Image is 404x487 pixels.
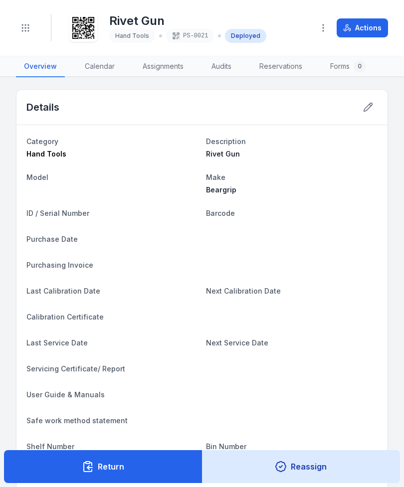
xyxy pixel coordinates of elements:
[26,338,88,347] span: Last Service Date
[135,56,192,77] a: Assignments
[115,32,149,39] span: Hand Tools
[26,100,59,114] h2: Details
[206,442,246,451] span: Bin Number
[26,209,89,217] span: ID / Serial Number
[206,150,240,158] span: Rivet Gun
[26,173,48,181] span: Model
[206,185,236,194] span: Beargrip
[26,150,66,158] span: Hand Tools
[206,338,268,347] span: Next Service Date
[16,18,35,37] button: Toggle navigation
[26,416,128,425] span: Safe work method statement
[26,313,104,321] span: Calibration Certificate
[26,137,58,146] span: Category
[337,18,388,37] button: Actions
[26,287,100,295] span: Last Calibration Date
[225,29,266,43] div: Deployed
[206,137,246,146] span: Description
[77,56,123,77] a: Calendar
[26,364,125,373] span: Servicing Certificate/ Report
[109,13,266,29] h1: Rivet Gun
[26,442,74,451] span: Shelf Number
[26,390,105,399] span: User Guide & Manuals
[202,450,401,483] button: Reassign
[16,56,65,77] a: Overview
[322,56,374,77] a: Forms0
[4,450,202,483] button: Return
[206,287,281,295] span: Next Calibration Date
[354,60,366,72] div: 0
[206,209,235,217] span: Barcode
[203,56,239,77] a: Audits
[26,235,78,243] span: Purchase Date
[206,173,225,181] span: Make
[26,261,93,269] span: Purchasing Invoice
[166,29,214,43] div: PS-0021
[251,56,310,77] a: Reservations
